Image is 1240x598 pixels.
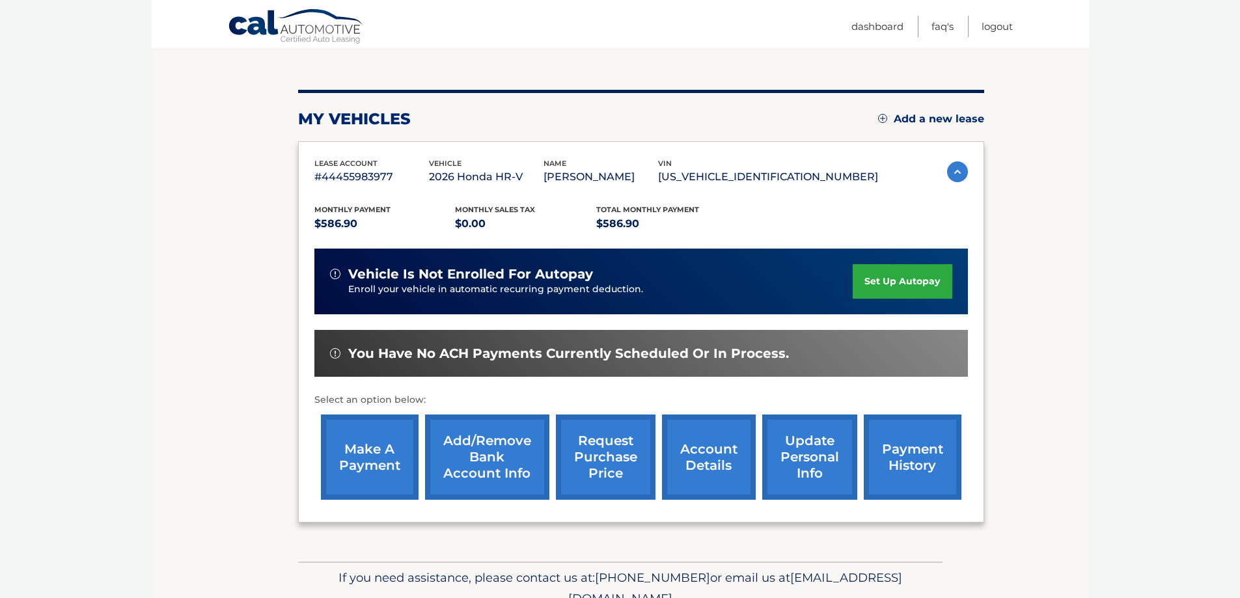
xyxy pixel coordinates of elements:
[878,113,984,126] a: Add a new lease
[455,215,596,233] p: $0.00
[429,159,462,168] span: vehicle
[864,415,961,500] a: payment history
[662,415,756,500] a: account details
[853,264,952,299] a: set up autopay
[314,168,429,186] p: #44455983977
[658,159,672,168] span: vin
[762,415,857,500] a: update personal info
[947,161,968,182] img: accordion-active.svg
[851,16,903,37] a: Dashboard
[330,269,340,279] img: alert-white.svg
[314,392,968,408] p: Select an option below:
[544,159,566,168] span: name
[298,109,411,129] h2: my vehicles
[544,168,658,186] p: [PERSON_NAME]
[455,205,535,214] span: Monthly sales Tax
[228,8,365,46] a: Cal Automotive
[348,266,593,282] span: vehicle is not enrolled for autopay
[595,570,710,585] span: [PHONE_NUMBER]
[878,114,887,123] img: add.svg
[596,205,699,214] span: Total Monthly Payment
[330,348,340,359] img: alert-white.svg
[556,415,655,500] a: request purchase price
[596,215,737,233] p: $586.90
[314,215,456,233] p: $586.90
[321,415,419,500] a: make a payment
[429,168,544,186] p: 2026 Honda HR-V
[314,205,391,214] span: Monthly Payment
[348,282,853,297] p: Enroll your vehicle in automatic recurring payment deduction.
[931,16,954,37] a: FAQ's
[425,415,549,500] a: Add/Remove bank account info
[348,346,789,362] span: You have no ACH payments currently scheduled or in process.
[982,16,1013,37] a: Logout
[658,168,878,186] p: [US_VEHICLE_IDENTIFICATION_NUMBER]
[314,159,378,168] span: lease account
